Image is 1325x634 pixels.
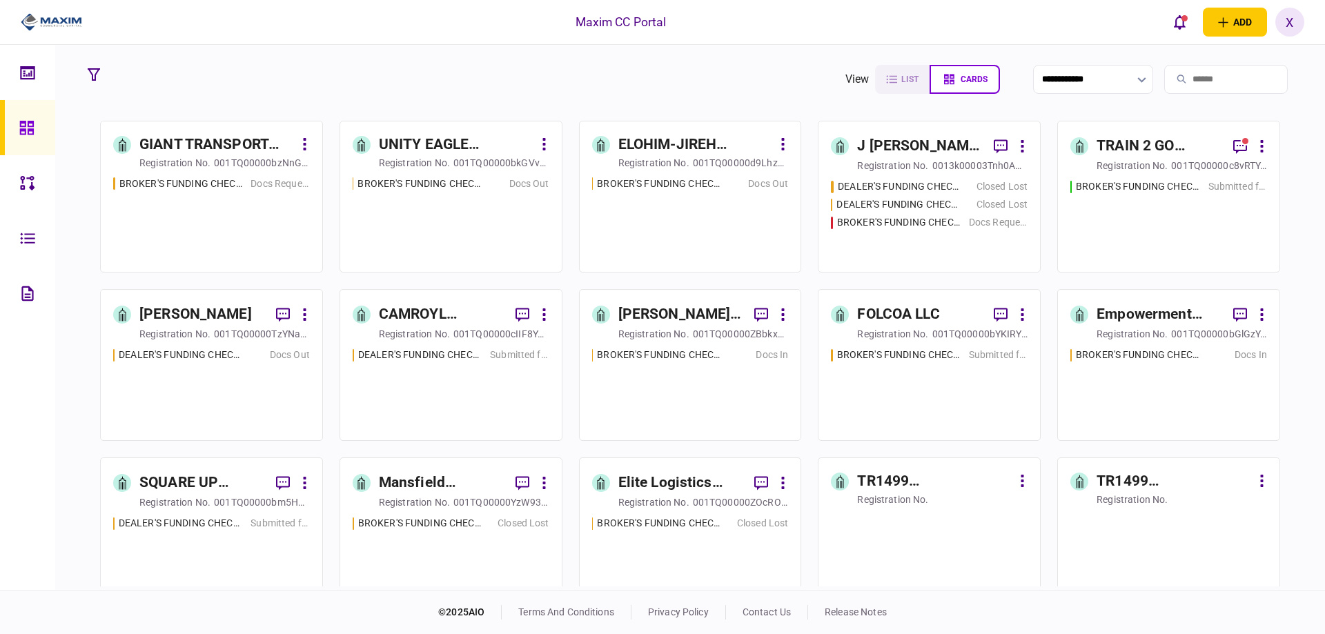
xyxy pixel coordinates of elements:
div: BROKER'S FUNDING CHECKLIST - EFA - TR13171 TRAIN 2 GO TRUCKING LLC [1076,179,1201,194]
div: registration no. [139,327,210,341]
div: CAMROYL LOGISTICS, LLC [379,304,504,326]
div: DEALER'S FUNDING CHECKLIST - EFA [838,179,962,194]
div: DEALER'S FUNDING CHECKLIST - EFA - tr13192 PREM SINGH [119,348,244,362]
div: Maxim CC Portal [576,13,667,31]
div: 001TQ00000c8vRTYAY [1171,159,1267,172]
div: Elite Logistics Services LLC [618,472,744,494]
a: TR1499 [PERSON_NAME] TRUCKING LLCregistration no. [818,457,1041,609]
div: Submitted for Funding [490,348,549,362]
a: Empowerment Logistics LLCregistration no.001TQ00000bGlGzYAKBROKER'S FUNDING CHECKLIST - EFA - TR1... [1057,289,1280,441]
div: 001TQ00000TzYNaYAN [214,327,310,341]
div: BROKER'S FUNDING CHECKLIST - EFA - TR13104 Mansfield Logistics LLC [358,516,483,531]
div: Docs Requested [969,215,1028,230]
a: SQUARE UP INVESTMENTS LLCregistration no.001TQ00000bm5HuYAIDEALER'S FUNDING CHECKLIST - EFA - TR1... [100,457,323,609]
div: BROKER'S FUNDING CHECKLIST - EFA - MCC150007 [119,177,244,191]
div: [PERSON_NAME] ENTERPRISE LLC [618,304,744,326]
div: 001TQ00000YzW93YAF [453,495,549,509]
div: BROKER'S FUNDING CHECKLIST - LEASE - MCC150005 UNITY EAGLE TRANSPORTATION [357,177,483,191]
button: cards [930,65,1000,94]
div: Closed Lost [976,179,1028,194]
div: 001TQ00000bzNnGYAU [214,156,310,170]
div: UNITY EAGLE TRANSPORTATION CORP [379,134,533,156]
div: registration no. [618,495,689,509]
img: client company logo [21,12,82,32]
div: BROKER'S FUNDING CHECKLIST - EFA - TR13148 FOLCOA LLC [837,348,962,362]
button: X [1275,8,1304,37]
div: Submitted for Funding [251,516,309,531]
div: registration no. [857,493,928,506]
div: Docs Out [509,177,549,191]
a: TRAIN 2 GO TRUCKING LLCregistration no.001TQ00000c8vRTYAYBROKER'S FUNDING CHECKLIST - EFA - TR131... [1057,121,1280,273]
div: © 2025 AIO [438,605,502,620]
div: Submitted for Funding [1208,179,1267,194]
a: FOLCOA LLCregistration no.001TQ00000bYKIRYA4BROKER'S FUNDING CHECKLIST - EFA - TR13148 FOLCOA LLC... [818,289,1041,441]
a: [PERSON_NAME] ENTERPRISE LLCregistration no.001TQ00000ZBbkxYADBROKER'S FUNDING CHECKLIST - EFA - ... [579,289,802,441]
div: Docs Out [270,348,310,362]
span: cards [961,75,988,84]
div: Closed Lost [737,516,788,531]
div: 0013k00003Tnh0AAAR [932,159,1028,172]
a: ELOHIM-JIREH TRANSPORT LLCregistration no.001TQ00000d9LhzYAEBROKER'S FUNDING CHECKLIST - EFA - MC... [579,121,802,273]
div: registration no. [1097,327,1168,341]
div: 001TQ00000bkGVvYAM [453,156,549,170]
div: registration no. [379,327,450,341]
div: 001TQ00000ZBbkxYAD [693,327,789,341]
a: [PERSON_NAME]registration no.001TQ00000TzYNaYANDEALER'S FUNDING CHECKLIST - EFA - tr13192 PREM SI... [100,289,323,441]
div: 001TQ00000ZOcROYA1 [693,495,789,509]
a: privacy policy [648,606,709,617]
button: open notifications list [1166,8,1195,37]
div: SQUARE UP INVESTMENTS LLC [139,472,265,494]
div: registration no. [379,495,450,509]
div: Docs Requested [251,177,309,191]
div: registration no. [618,156,689,170]
div: [PERSON_NAME] [139,304,252,326]
div: Submitted for Funding [969,348,1028,362]
a: GIANT TRANSPORT LLCregistration no.001TQ00000bzNnGYAUBROKER'S FUNDING CHECKLIST - EFA - MCC150007... [100,121,323,273]
div: DEALER'S FUNDING CHECKLIST - EFA - TR1499 J Smith LLC [836,197,961,212]
div: Docs In [1235,348,1267,362]
div: TR1499 [PERSON_NAME] TRUCKING LLC [857,470,1012,493]
div: Closed Lost [498,516,549,531]
div: Mansfield Logistics LLC [379,472,504,494]
span: list [901,75,919,84]
a: Mansfield Logistics LLCregistration no.001TQ00000YzW93YAFBROKER'S FUNDING CHECKLIST - EFA - TR131... [340,457,562,609]
div: DEALER'S FUNDING CHECKLIST - EFA - TR13163 SQUARE UP INVESTMENTS LLC [119,516,244,531]
div: Empowerment Logistics LLC [1097,304,1222,326]
div: 001TQ00000bYKIRYA4 [932,327,1028,341]
div: DEALER'S FUNDING CHECKLIST - EFA - TR13176 CHRISTOPHER A WALLS [358,348,483,362]
div: registration no. [139,495,210,509]
div: ELOHIM-JIREH TRANSPORT LLC [618,134,773,156]
a: release notes [825,606,887,617]
div: TRAIN 2 GO TRUCKING LLC [1097,135,1222,157]
a: contact us [743,606,791,617]
a: terms and conditions [518,606,614,617]
div: TR1499 [PERSON_NAME] TRUCKING LLC [1097,470,1251,493]
div: registration no. [857,159,928,172]
div: BROKER'S FUNDING CHECKLIST - EFA - MCC150003 ELOHIM-JIREH TRANSPORT LLC [597,177,723,191]
div: Docs In [756,348,788,362]
div: registration no. [1097,159,1168,172]
div: GIANT TRANSPORT LLC [139,134,294,156]
a: Elite Logistics Services LLCregistration no.001TQ00000ZOcROYA1BROKER'S FUNDING CHECKLIST - EFA - ... [579,457,802,609]
div: registration no. [618,327,689,341]
div: registration no. [857,327,928,341]
div: 001TQ00000bm5HuYAI [214,495,310,509]
div: 001TQ00000bGlGzYAK [1171,327,1267,341]
div: view [845,71,870,88]
div: J [PERSON_NAME] LLC [857,135,983,157]
div: BROKER'S FUNDING CHECKLIST - EFA - laura testing [837,215,962,230]
div: Closed Lost [976,197,1028,212]
div: registration no. [379,156,450,170]
div: 001TQ00000cIIF8YAO [453,327,549,341]
button: open adding identity options [1203,8,1267,37]
div: BROKER'S FUNDING CHECKLIST - EFA - TR13180 KELLOGG ENTERPRISE LLC [597,348,723,362]
div: registration no. [139,156,210,170]
button: list [875,65,930,94]
div: FOLCOA LLC [857,304,939,326]
div: BROKER'S FUNDING CHECKLIST - EFA - TR13155 Empowerment Logistics LLC [1076,348,1201,362]
a: TR1499 [PERSON_NAME] TRUCKING LLCregistration no. [1057,457,1280,609]
a: UNITY EAGLE TRANSPORTATION CORPregistration no.001TQ00000bkGVvYAMBROKER'S FUNDING CHECKLIST - LEA... [340,121,562,273]
a: J [PERSON_NAME] LLCregistration no.0013k00003Tnh0AAARDEALER'S FUNDING CHECKLIST - EFAClosed LostD... [818,121,1041,273]
div: 001TQ00000d9LhzYAE [693,156,789,170]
